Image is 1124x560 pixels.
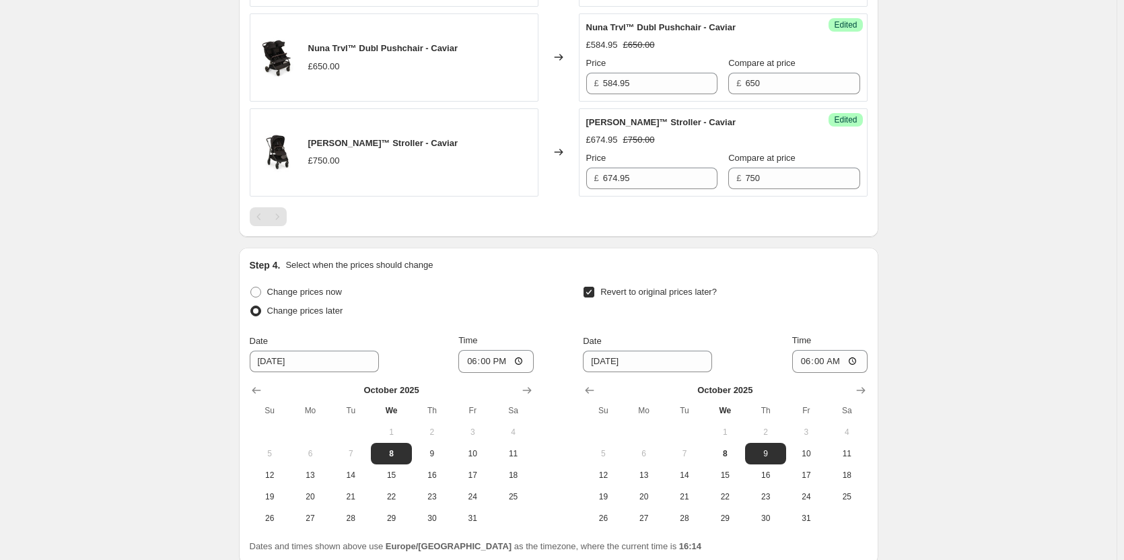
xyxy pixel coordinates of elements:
b: 16:14 [679,541,701,551]
span: Date [583,336,601,346]
span: Fr [458,405,487,416]
span: Price [586,58,606,68]
span: Time [458,335,477,345]
button: Tuesday October 14 2025 [664,464,705,486]
span: 16 [750,470,780,481]
span: Tu [670,405,699,416]
span: 1 [710,427,740,438]
strike: £750.00 [623,133,655,147]
span: 29 [376,513,406,524]
span: 1 [376,427,406,438]
span: Date [250,336,268,346]
button: Sunday October 12 2025 [250,464,290,486]
div: £584.95 [586,38,618,52]
button: Saturday October 18 2025 [827,464,867,486]
button: Wednesday October 1 2025 [705,421,745,443]
span: 31 [792,513,821,524]
span: We [376,405,406,416]
span: 3 [458,427,487,438]
th: Tuesday [330,400,371,421]
span: Su [255,405,285,416]
span: 11 [498,448,528,459]
button: Tuesday October 14 2025 [330,464,371,486]
button: Today Wednesday October 8 2025 [371,443,411,464]
span: 19 [255,491,285,502]
span: 12 [588,470,618,481]
button: Wednesday October 15 2025 [371,464,411,486]
button: Friday October 31 2025 [452,508,493,529]
button: Friday October 3 2025 [452,421,493,443]
button: Thursday October 30 2025 [745,508,785,529]
span: 21 [670,491,699,502]
th: Monday [624,400,664,421]
span: 2 [750,427,780,438]
span: 9 [417,448,447,459]
span: 30 [750,513,780,524]
span: Edited [834,20,857,30]
button: Tuesday October 28 2025 [330,508,371,529]
span: 30 [417,513,447,524]
button: Wednesday October 22 2025 [371,486,411,508]
span: 15 [710,470,740,481]
nav: Pagination [250,207,287,226]
th: Thursday [745,400,785,421]
th: Wednesday [371,400,411,421]
span: 26 [255,513,285,524]
span: Mo [629,405,659,416]
button: Monday October 6 2025 [624,443,664,464]
button: Show previous month, September 2025 [580,381,599,400]
span: Mo [295,405,325,416]
span: Sa [498,405,528,416]
button: Wednesday October 15 2025 [705,464,745,486]
button: Saturday October 11 2025 [827,443,867,464]
button: Friday October 10 2025 [786,443,827,464]
span: 25 [498,491,528,502]
strike: £650.00 [623,38,655,52]
span: Th [417,405,447,416]
button: Sunday October 12 2025 [583,464,623,486]
th: Monday [290,400,330,421]
span: Sa [832,405,862,416]
div: £650.00 [308,60,340,73]
span: 18 [832,470,862,481]
button: Friday October 3 2025 [786,421,827,443]
button: Friday October 17 2025 [786,464,827,486]
span: Tu [336,405,365,416]
button: Friday October 24 2025 [452,486,493,508]
button: Wednesday October 1 2025 [371,421,411,443]
p: Select when the prices should change [285,258,433,272]
input: 12:00 [792,350,868,373]
th: Friday [786,400,827,421]
th: Wednesday [705,400,745,421]
span: 2 [417,427,447,438]
span: 11 [832,448,862,459]
span: 25 [832,491,862,502]
button: Saturday October 25 2025 [493,486,533,508]
span: Change prices now [267,287,342,297]
span: 26 [588,513,618,524]
button: Saturday October 4 2025 [827,421,867,443]
span: 3 [792,427,821,438]
button: Wednesday October 22 2025 [705,486,745,508]
button: Sunday October 19 2025 [583,486,623,508]
span: 14 [336,470,365,481]
img: NunaTrvl_DublPushchair-Caviar1_80x.jpg [257,37,297,77]
span: 23 [417,491,447,502]
span: [PERSON_NAME]™ Stroller - Caviar [308,138,458,148]
th: Sunday [583,400,623,421]
span: 27 [629,513,659,524]
span: 17 [792,470,821,481]
span: 5 [588,448,618,459]
button: Monday October 20 2025 [290,486,330,508]
th: Saturday [493,400,533,421]
span: 18 [498,470,528,481]
button: Sunday October 5 2025 [250,443,290,464]
span: 5 [255,448,285,459]
button: Monday October 6 2025 [290,443,330,464]
button: Show next month, November 2025 [518,381,536,400]
button: Thursday October 23 2025 [745,486,785,508]
span: 16 [417,470,447,481]
span: 24 [792,491,821,502]
span: Fr [792,405,821,416]
span: 23 [750,491,780,502]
